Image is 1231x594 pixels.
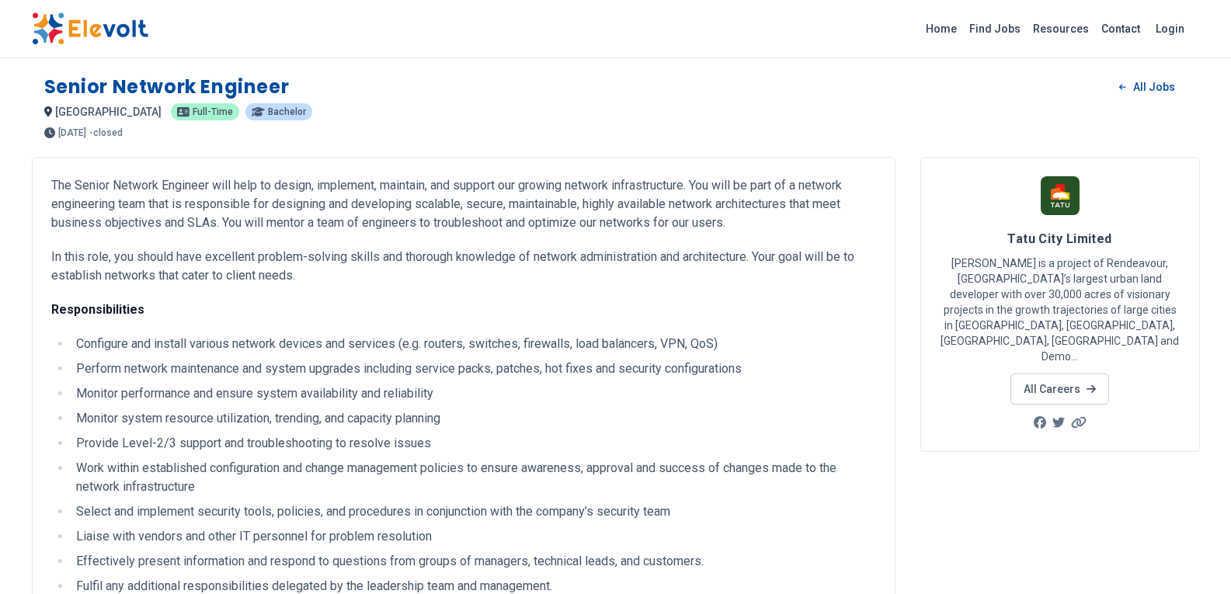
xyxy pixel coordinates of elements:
[1007,231,1112,246] span: Tatu City Limited
[1027,16,1095,41] a: Resources
[71,384,876,403] li: Monitor performance and ensure system availability and reliability
[89,128,123,137] p: - closed
[268,107,306,116] span: Bachelor
[1107,75,1187,99] a: All Jobs
[51,248,876,285] p: In this role, you should have excellent problem-solving skills and thorough knowledge of network ...
[963,16,1027,41] a: Find Jobs
[71,502,876,521] li: Select and implement security tools, policies, and procedures in conjunction with the company’s s...
[51,176,876,232] p: The Senior Network Engineer will help to design, implement, maintain, and support our growing net...
[193,107,233,116] span: Full-time
[32,12,148,45] img: Elevolt
[1146,13,1194,44] a: Login
[55,106,162,118] span: [GEOGRAPHIC_DATA]
[71,335,876,353] li: Configure and install various network devices and services (e.g. routers, switches, firewalls, lo...
[1095,16,1146,41] a: Contact
[71,360,876,378] li: Perform network maintenance and system upgrades including service packs, patches, hot fixes and s...
[1010,373,1109,405] a: All Careers
[1041,176,1080,215] img: Tatu City Limited
[71,459,876,496] li: Work within established configuration and change management policies to ensure awareness, approva...
[71,552,876,571] li: Effectively present information and respond to questions from groups of managers, technical leads...
[58,128,86,137] span: [DATE]
[44,75,290,99] h1: Senior Network Engineer
[71,434,876,453] li: Provide Level-2/3 support and troubleshooting to resolve issues
[71,527,876,546] li: Liaise with vendors and other IT personnel for problem resolution
[940,255,1181,364] p: [PERSON_NAME] is a project of Rendeavour, [GEOGRAPHIC_DATA]’s largest urban land developer with o...
[920,16,963,41] a: Home
[51,302,144,317] strong: Responsibilities
[71,409,876,428] li: Monitor system resource utilization, trending, and capacity planning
